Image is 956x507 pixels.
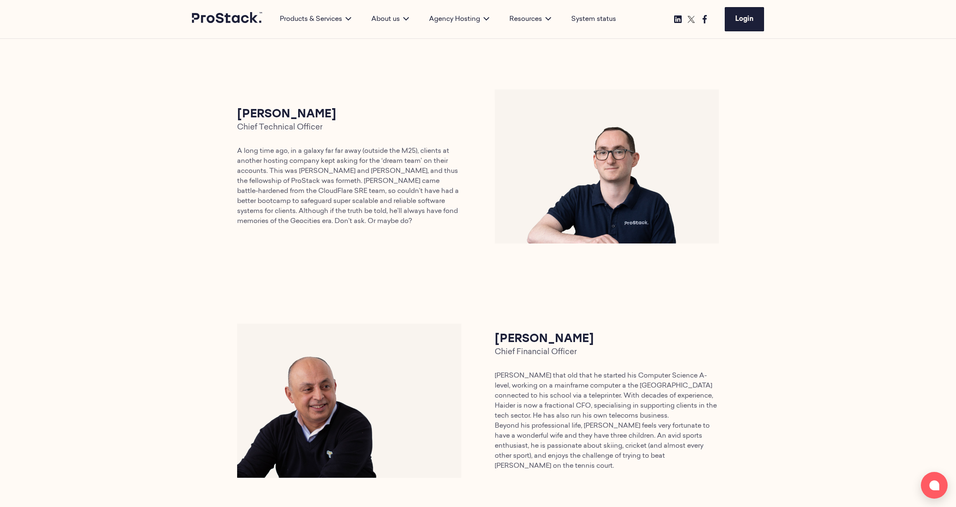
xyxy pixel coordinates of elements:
[495,371,719,471] p: [PERSON_NAME] that old that he started his Computer Science A-level, working on a mainframe compu...
[192,12,263,26] a: Prostack logo
[725,7,764,31] a: Login
[571,14,616,24] a: System status
[237,146,461,226] p: A long time ago, in a galaxy far far away (outside the M25), clients at another hosting company k...
[735,16,754,23] span: Login
[495,347,719,357] h3: Chief Financial Officer
[237,106,461,123] h3: [PERSON_NAME]
[499,14,561,24] div: Resources
[270,14,361,24] div: Products & Services
[921,472,948,499] button: Open chat window
[419,14,499,24] div: Agency Hosting
[237,123,461,133] h3: Chief Technical Officer
[495,331,719,347] h3: [PERSON_NAME]
[361,14,419,24] div: About us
